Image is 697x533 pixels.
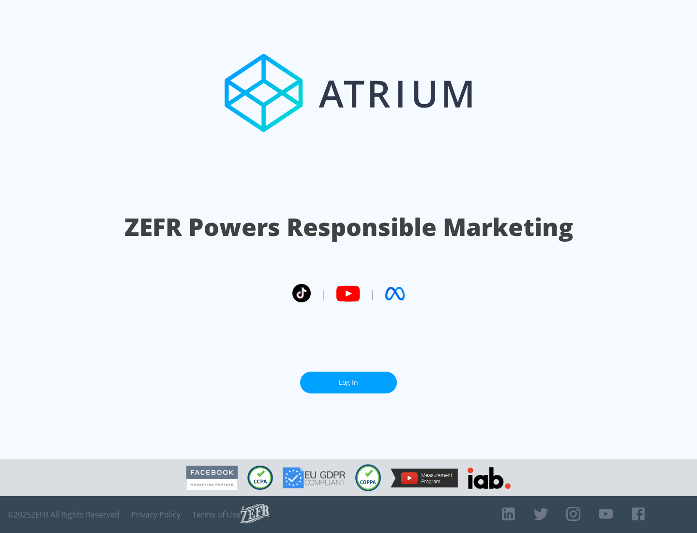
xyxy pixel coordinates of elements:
img: CCPA Compliant [247,466,273,490]
img: IAB [468,467,511,489]
span: | [320,286,326,301]
img: YouTube Measurement Program [391,469,458,487]
span: © 2025 ZEFR All Rights Reserved [7,510,120,519]
h1: ZEFR Powers Responsible Marketing [124,210,573,244]
img: GDPR Compliant [283,467,346,488]
a: Log In [300,372,397,393]
img: Facebook Marketing Partner [186,466,238,490]
a: Terms of Use [192,510,241,519]
span: | [370,286,376,301]
a: Privacy Policy [131,510,181,519]
img: COPPA Compliant [355,464,381,491]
